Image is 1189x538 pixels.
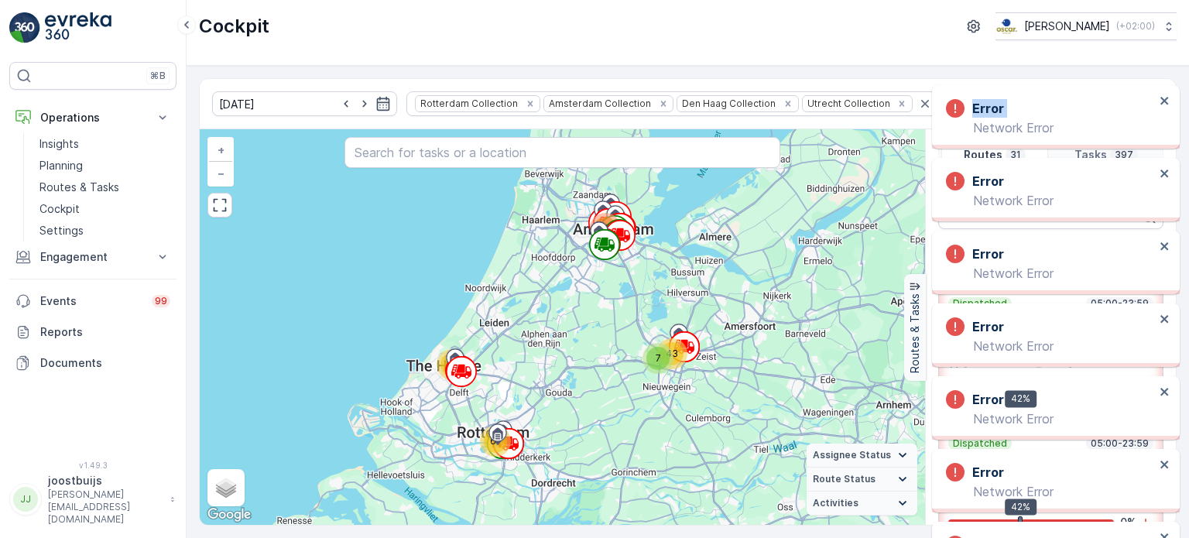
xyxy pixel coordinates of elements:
[209,162,232,185] a: Zoom Out
[946,485,1155,499] p: Network Error
[40,110,146,125] p: Operations
[40,249,146,265] p: Engagement
[1005,499,1037,516] div: 42%
[807,492,917,516] summary: Activities
[813,497,858,509] span: Activities
[9,461,176,470] span: v 1.49.3
[946,266,1155,280] p: Network Error
[33,176,176,198] a: Routes & Tasks
[416,96,520,111] div: Rotterdam Collection
[972,245,1004,263] h3: Error
[209,139,232,162] a: Zoom In
[13,487,38,512] div: JJ
[946,412,1155,426] p: Network Error
[218,143,224,156] span: +
[656,352,661,364] span: 7
[9,102,176,133] button: Operations
[39,180,119,195] p: Routes & Tasks
[803,96,893,111] div: Utrecht Collection
[33,198,176,220] a: Cockpit
[40,324,170,340] p: Reports
[946,339,1155,353] p: Network Error
[642,343,673,374] div: 7
[807,444,917,468] summary: Assignee Status
[807,468,917,492] summary: Route Status
[218,166,225,180] span: −
[946,121,1155,135] p: Network Error
[972,99,1004,118] h3: Error
[9,348,176,379] a: Documents
[204,505,255,525] img: Google
[199,14,269,39] p: Cockpit
[813,449,891,461] span: Assignee Status
[1160,313,1170,327] button: close
[9,242,176,272] button: Engagement
[209,471,243,505] a: Layers
[1160,240,1170,255] button: close
[590,213,621,244] div: 250
[9,473,176,526] button: JJjoostbuijs[PERSON_NAME][EMAIL_ADDRESS][DOMAIN_NAME]
[1160,386,1170,400] button: close
[150,70,166,82] p: ⌘B
[893,98,910,110] div: Remove Utrecht Collection
[48,488,163,526] p: [PERSON_NAME][EMAIL_ADDRESS][DOMAIN_NAME]
[907,293,923,373] p: Routes & Tasks
[522,98,539,110] div: Remove Rotterdam Collection
[39,136,79,152] p: Insights
[972,172,1004,190] h3: Error
[40,293,142,309] p: Events
[45,12,111,43] img: logo_light-DOdMpM7g.png
[212,91,397,116] input: dd/mm/yyyy
[677,96,778,111] div: Den Haag Collection
[1160,458,1170,473] button: close
[155,295,167,307] p: 99
[39,201,80,217] p: Cockpit
[972,390,1004,409] h3: Error
[48,473,163,488] p: joostbuijs
[33,155,176,176] a: Planning
[972,317,1004,336] h3: Error
[1160,167,1170,182] button: close
[656,338,687,369] div: 43
[39,223,84,238] p: Settings
[780,98,797,110] div: Remove Den Haag Collection
[40,355,170,371] p: Documents
[39,158,83,173] p: Planning
[946,194,1155,207] p: Network Error
[9,12,40,43] img: logo
[1160,94,1170,109] button: close
[544,96,653,111] div: Amsterdam Collection
[666,348,678,359] span: 43
[33,133,176,155] a: Insights
[437,349,468,380] div: 30
[1005,390,1037,407] div: 42%
[813,473,875,485] span: Route Status
[972,463,1004,481] h3: Error
[655,98,672,110] div: Remove Amsterdam Collection
[9,286,176,317] a: Events99
[480,426,511,457] div: 67
[344,137,780,168] input: Search for tasks or a location
[33,220,176,242] a: Settings
[204,505,255,525] a: Open this area in Google Maps (opens a new window)
[9,317,176,348] a: Reports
